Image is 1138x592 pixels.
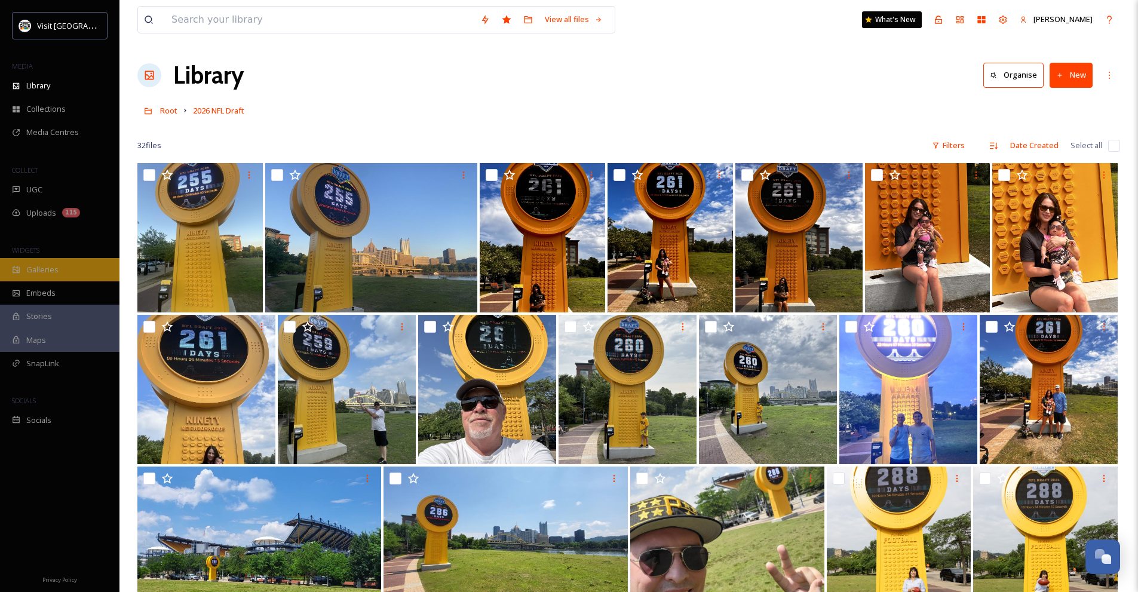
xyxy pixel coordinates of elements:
[12,165,38,174] span: COLLECT
[1014,8,1099,31] a: [PERSON_NAME]
[160,105,177,116] span: Root
[26,207,56,219] span: Uploads
[865,163,990,312] img: ext_1754861461.885415_marreenmajer@gmail.com-IMG_4665.jpeg
[26,287,56,299] span: Embeds
[608,163,733,312] img: ext_1754861464.140859_marreenmajer@gmail.com-IMG_4659.jpeg
[26,184,42,195] span: UGC
[26,264,59,275] span: Galleries
[862,11,922,28] a: What's New
[418,315,556,464] img: ext_1754504034.079084_donkinnamon@gmail.com-IMG_5812.jpeg
[12,62,33,70] span: MEDIA
[26,80,50,91] span: Library
[983,63,1050,87] a: Organise
[19,20,31,32] img: unnamed.jpg
[992,163,1118,312] img: ext_1754861460.720599_marreenmajer@gmail.com-IMG_4668.jpeg
[1033,14,1093,24] span: [PERSON_NAME]
[26,311,52,322] span: Stories
[193,105,244,116] span: 2026 NFL Draft
[926,134,971,157] div: Filters
[983,63,1044,87] button: Organise
[1085,539,1120,574] button: Open Chat
[735,163,863,312] img: ext_1754861462.292936_marreenmajer@gmail.com-IMG_4649.jpeg
[26,415,51,426] span: Socials
[12,396,36,405] span: SOCIALS
[137,315,275,464] img: ext_1754861458.190613_marreenmajer@gmail.com-FullSizeRender.jpeg
[137,163,263,312] img: ext_1754956493.215098_Keithfay22@gmail.com-IMG_3983.jpeg
[165,7,474,33] input: Search your library
[193,103,244,118] a: 2026 NFL Draft
[160,103,177,118] a: Root
[26,335,46,346] span: Maps
[42,576,77,584] span: Privacy Policy
[539,8,609,31] a: View all files
[980,315,1118,464] img: ext_1754417316.884526_marreenmajer@gmail.com-IMG_4654.jpeg
[278,315,416,464] img: ext_1754600877.963923_Tlsv711@aol.com-IMG_6391.jpeg
[559,315,697,464] img: ext_1754489800.08976_Rwalters5884@gmail.com-IMG_4485.jpeg
[699,315,837,464] img: ext_1754489780.835691_-IMG_2587.jpeg
[480,163,605,312] img: ext_1754861464.967029_marreenmajer@gmail.com-IMG_4646.jpeg
[42,572,77,586] a: Privacy Policy
[26,358,59,369] span: SnapLink
[173,57,244,93] a: Library
[265,163,478,312] img: ext_1754956493.217088_Keithfay22@gmail.com-IMG_3987.jpeg
[137,140,161,151] span: 32 file s
[1004,134,1065,157] div: Date Created
[26,127,79,138] span: Media Centres
[37,20,130,31] span: Visit [GEOGRAPHIC_DATA]
[26,103,66,115] span: Collections
[839,315,977,464] img: ext_1754452335.876728_Jglutz21@aol.com-IMG_1574.jpeg
[12,246,39,254] span: WIDGETS
[1070,140,1102,151] span: Select all
[62,208,80,217] div: 115
[1050,63,1093,87] button: New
